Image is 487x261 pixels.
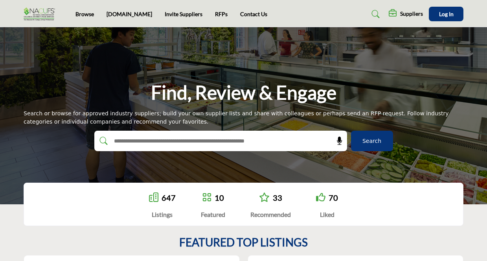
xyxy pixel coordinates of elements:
div: Listings [149,210,176,219]
a: Go to Featured [202,193,211,203]
i: Go to Liked [316,193,325,202]
button: Search [351,131,393,151]
img: Site Logo [24,7,59,20]
a: [DOMAIN_NAME] [107,11,152,17]
a: 10 [215,193,224,202]
span: Search [362,137,381,145]
a: RFPs [215,11,228,17]
div: Featured [201,210,225,219]
a: 33 [273,193,282,202]
a: Go to Recommended [259,193,270,203]
a: Contact Us [240,11,267,17]
a: Search [364,8,385,20]
div: Search or browse for approved industry suppliers; build your own supplier lists and share with co... [24,109,463,126]
div: Recommended [250,210,291,219]
a: 647 [162,193,176,202]
h1: Find, Review & Engage [151,80,336,105]
h2: FEATURED TOP LISTINGS [179,236,308,249]
a: 70 [329,193,338,202]
div: Liked [316,210,338,219]
button: Log In [429,7,463,21]
h5: Suppliers [400,10,423,17]
a: Browse [75,11,94,17]
a: Invite Suppliers [165,11,202,17]
span: Log In [439,11,454,17]
div: Suppliers [389,9,423,19]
